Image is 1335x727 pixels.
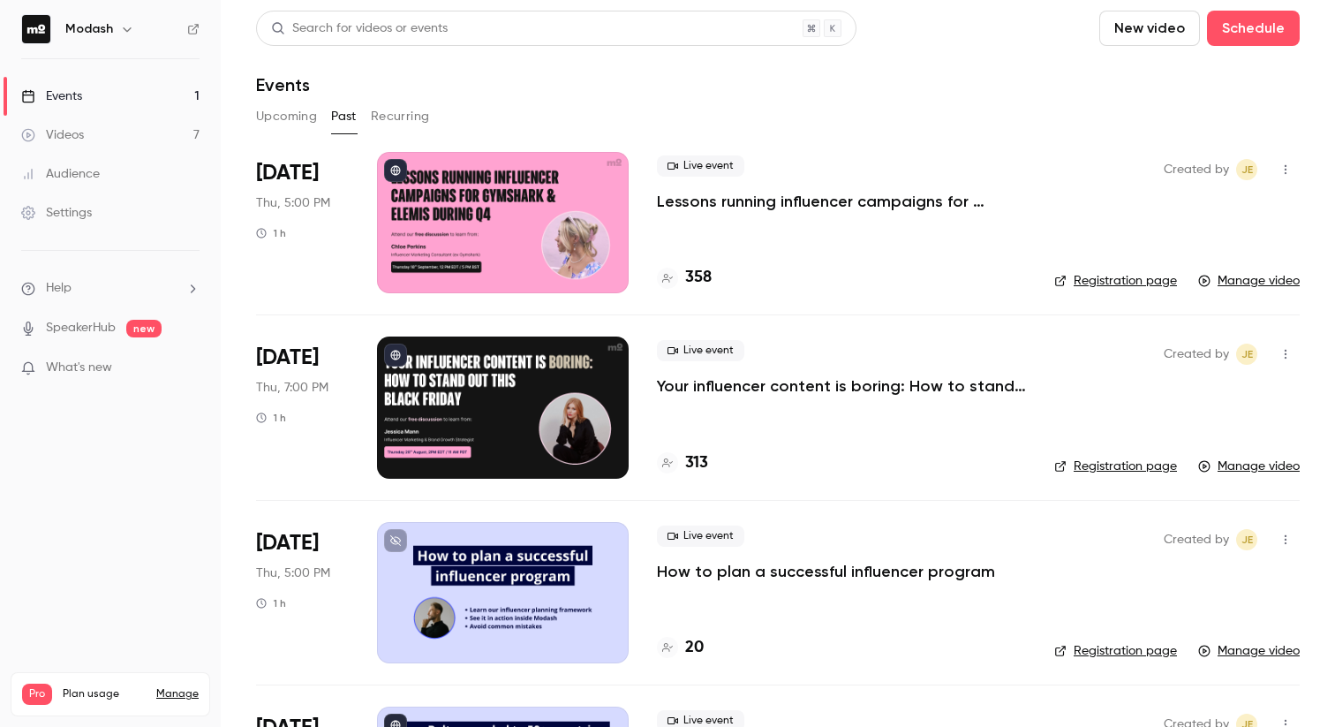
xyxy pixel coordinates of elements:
[22,15,50,43] img: Modash
[371,102,430,131] button: Recurring
[63,687,146,701] span: Plan usage
[126,320,162,337] span: new
[256,102,317,131] button: Upcoming
[1236,344,1257,365] span: Jack Eaton
[1241,529,1253,550] span: JE
[657,191,1026,212] a: Lessons running influencer campaigns for Gymshark & Elemis during Q4
[657,155,744,177] span: Live event
[657,375,1026,397] a: Your influencer content is boring: How to stand out this [DATE][DATE]
[657,636,704,660] a: 20
[685,636,704,660] h4: 20
[1164,529,1229,550] span: Created by
[256,159,319,187] span: [DATE]
[657,526,744,547] span: Live event
[21,279,200,298] li: help-dropdown-opener
[21,87,82,105] div: Events
[271,19,448,38] div: Search for videos or events
[256,411,286,425] div: 1 h
[1198,642,1300,660] a: Manage video
[256,344,319,372] span: [DATE]
[331,102,357,131] button: Past
[46,319,116,337] a: SpeakerHub
[156,687,199,701] a: Manage
[256,337,349,478] div: Aug 28 Thu, 7:00 PM (Europe/London)
[256,74,310,95] h1: Events
[1099,11,1200,46] button: New video
[1164,344,1229,365] span: Created by
[256,596,286,610] div: 1 h
[1236,159,1257,180] span: Jack Eaton
[685,266,712,290] h4: 358
[1054,642,1177,660] a: Registration page
[21,165,100,183] div: Audience
[1207,11,1300,46] button: Schedule
[21,204,92,222] div: Settings
[1054,272,1177,290] a: Registration page
[256,152,349,293] div: Sep 18 Thu, 5:00 PM (Europe/London)
[1054,458,1177,475] a: Registration page
[657,451,708,475] a: 313
[256,529,319,557] span: [DATE]
[46,359,112,377] span: What's new
[46,279,72,298] span: Help
[256,564,330,582] span: Thu, 5:00 PM
[21,126,84,144] div: Videos
[1241,159,1253,180] span: JE
[256,379,328,397] span: Thu, 7:00 PM
[657,561,995,582] a: How to plan a successful influencer program
[1198,458,1300,475] a: Manage video
[256,194,330,212] span: Thu, 5:00 PM
[1241,344,1253,365] span: JE
[685,451,708,475] h4: 313
[657,266,712,290] a: 358
[1236,529,1257,550] span: Jack Eaton
[256,226,286,240] div: 1 h
[1164,159,1229,180] span: Created by
[1198,272,1300,290] a: Manage video
[657,340,744,361] span: Live event
[22,684,52,705] span: Pro
[178,360,200,376] iframe: Noticeable Trigger
[256,522,349,663] div: Jun 26 Thu, 5:00 PM (Europe/London)
[65,20,113,38] h6: Modash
